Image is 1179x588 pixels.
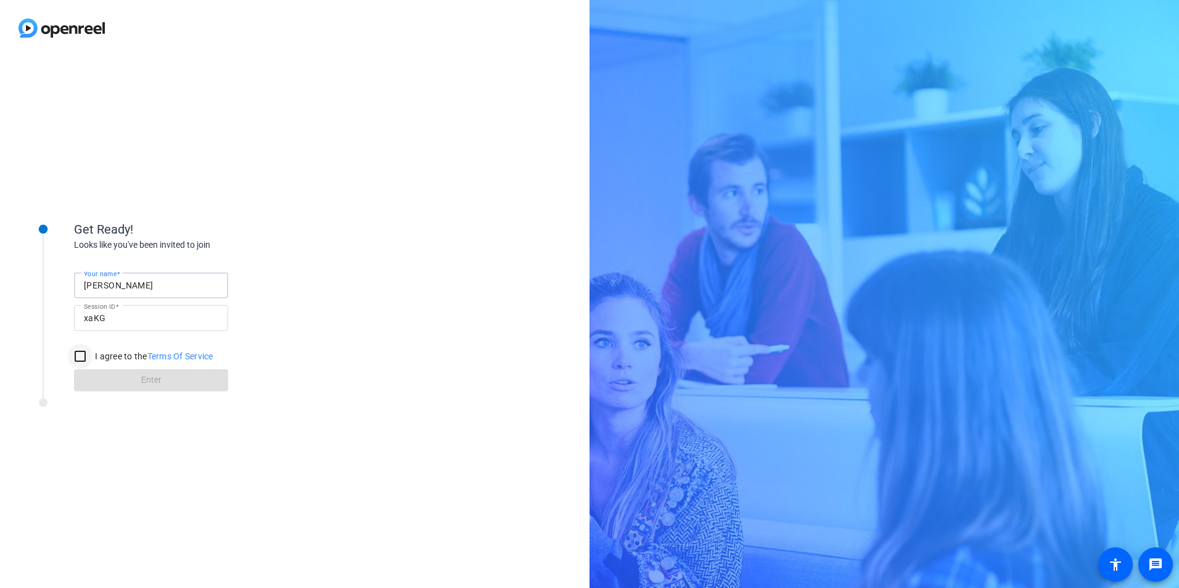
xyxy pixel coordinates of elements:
[74,239,321,251] div: Looks like you've been invited to join
[1108,557,1123,572] mat-icon: accessibility
[92,350,213,362] label: I agree to the
[84,270,117,277] mat-label: Your name
[84,303,115,310] mat-label: Session ID
[1148,557,1163,572] mat-icon: message
[147,351,213,361] a: Terms Of Service
[74,220,321,239] div: Get Ready!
